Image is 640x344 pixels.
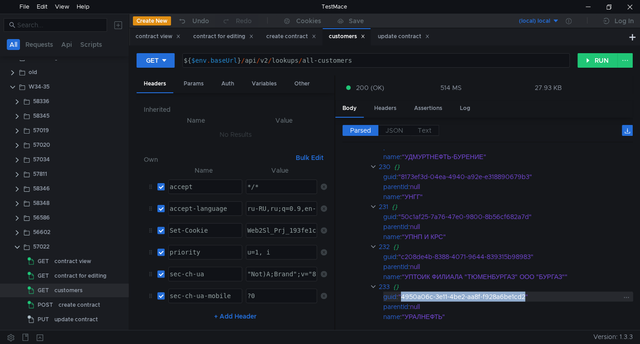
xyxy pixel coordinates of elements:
[220,130,252,139] nz-embed-empty: No Results
[383,292,396,302] div: guid
[176,75,211,92] div: Params
[383,212,396,222] div: guid
[383,222,633,232] div: :
[379,282,390,292] div: 233
[386,126,403,135] span: JSON
[59,39,75,50] button: Api
[329,32,365,41] div: customers
[383,232,400,242] div: name
[410,222,621,232] div: null
[383,222,408,232] div: parentId
[17,20,102,30] input: Search...
[383,272,633,282] div: :
[440,84,462,92] div: 514 MS
[402,152,621,162] div: "УДМУРТНЕФТЬ-БУРЕНИЕ"
[59,298,100,312] div: create contract
[241,115,327,126] th: Value
[402,312,621,322] div: "УРАЛНЕФТЬ"
[593,330,633,344] span: Version: 1.3.3
[383,252,633,262] div: :
[33,153,50,166] div: 57034
[33,124,49,137] div: 57019
[379,322,390,332] div: 234
[410,182,621,192] div: null
[383,292,633,302] div: :
[33,138,50,152] div: 57020
[266,32,316,41] div: create contract
[577,53,618,68] button: RUN
[33,95,49,108] div: 58336
[367,100,404,117] div: Headers
[33,211,50,224] div: 56586
[383,152,633,162] div: :
[379,162,391,172] div: 230
[383,192,400,202] div: name
[29,80,49,94] div: W34-35
[394,162,620,172] div: {}
[54,313,98,326] div: update contract
[615,15,634,26] div: Log In
[210,311,260,322] button: + Add Header
[402,232,621,242] div: "УПНП И КРС"
[335,100,364,118] div: Body
[23,39,56,50] button: Requests
[137,75,173,93] div: Headers
[383,302,633,312] div: :
[392,202,620,212] div: {}
[287,75,317,92] div: Other
[383,312,633,322] div: :
[54,284,83,297] div: customers
[383,182,633,192] div: :
[379,202,388,212] div: 231
[242,165,317,176] th: Value
[136,32,181,41] div: contract view
[38,269,49,283] span: GET
[350,126,371,135] span: Parsed
[519,17,550,25] div: (local) local
[38,254,49,268] span: GET
[402,272,621,282] div: "УПТОИК ФИЛИАЛА "ТЮМЕНБУРГАЗ" ООО "БУРГАЗ""
[378,32,430,41] div: update contract
[383,212,633,222] div: :
[410,262,621,272] div: null
[54,254,91,268] div: contract view
[214,75,241,92] div: Auth
[33,225,50,239] div: 56602
[418,126,431,135] span: Text
[383,172,396,182] div: guid
[379,242,390,252] div: 232
[383,302,408,312] div: parentId
[383,152,400,162] div: name
[394,322,620,332] div: {}
[33,240,49,254] div: 57022
[356,83,384,93] span: 200 (OK)
[383,192,633,202] div: :
[393,242,620,252] div: {}
[410,302,621,312] div: null
[398,292,620,302] div: "4950a06c-3e11-4be2-aa8f-f928a6be1cd2"
[383,262,408,272] div: parentId
[244,75,284,92] div: Variables
[393,282,620,292] div: {}
[535,84,562,92] div: 27.93 KB
[78,39,105,50] button: Scripts
[33,196,49,210] div: 58348
[496,14,559,28] button: (local) local
[292,152,327,163] button: Bulk Edit
[383,232,633,242] div: :
[151,115,240,126] th: Name
[38,313,49,326] span: PUT
[33,167,47,181] div: 57811
[144,154,292,165] h6: Own
[236,15,252,26] div: Redo
[7,39,20,50] button: All
[144,104,327,115] h6: Inherited
[192,15,209,26] div: Undo
[453,100,478,117] div: Log
[193,32,254,41] div: contract for editing
[133,16,171,25] button: Create New
[383,272,400,282] div: name
[398,252,620,262] div: "c208de4b-8388-4071-9644-839315b98983"
[29,65,37,79] div: old
[383,262,633,272] div: :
